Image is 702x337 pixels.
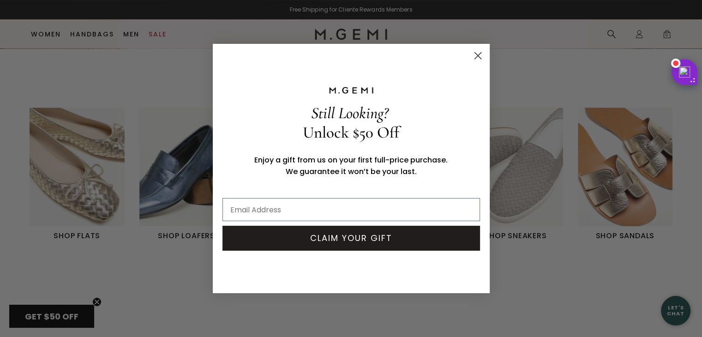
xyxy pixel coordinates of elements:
[328,86,374,95] img: M.GEMI
[254,155,448,177] span: Enjoy a gift from us on your first full-price purchase. We guarantee it won’t be your last.
[222,198,480,221] input: Email Address
[311,103,388,123] span: Still Looking?
[303,123,399,142] span: Unlock $50 Off
[222,226,480,251] button: CLAIM YOUR GIFT
[470,48,486,64] button: Close dialog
